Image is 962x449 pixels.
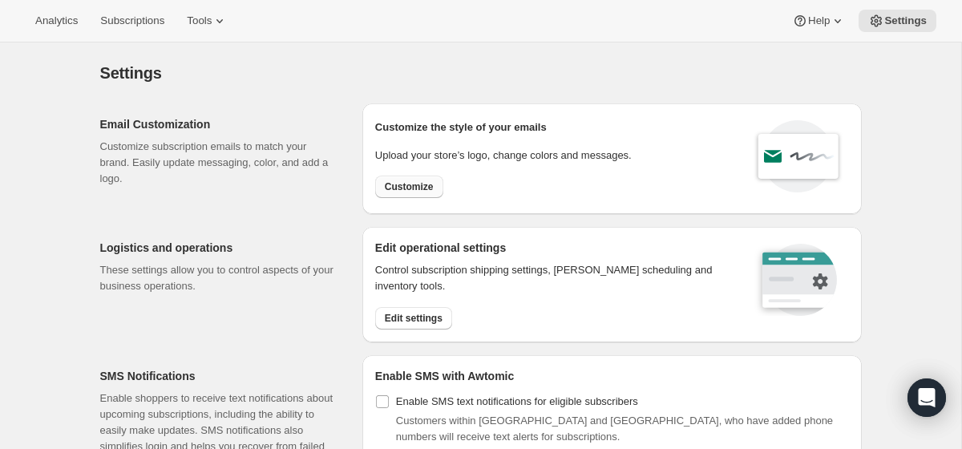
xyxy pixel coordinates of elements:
h2: Edit operational settings [375,240,734,256]
button: Tools [177,10,237,32]
span: Tools [187,14,212,27]
span: Customize [385,180,434,193]
span: Customers within [GEOGRAPHIC_DATA] and [GEOGRAPHIC_DATA], who have added phone numbers will recei... [396,415,833,443]
h2: Email Customization [100,116,337,132]
p: Control subscription shipping settings, [PERSON_NAME] scheduling and inventory tools. [375,262,734,294]
h2: SMS Notifications [100,368,337,384]
p: Customize the style of your emails [375,119,547,136]
p: Customize subscription emails to match your brand. Easily update messaging, color, and add a logo. [100,139,337,187]
button: Edit settings [375,307,452,330]
button: Help [782,10,855,32]
h2: Enable SMS with Awtomic [375,368,849,384]
h2: Logistics and operations [100,240,337,256]
div: Open Intercom Messenger [907,378,946,417]
button: Analytics [26,10,87,32]
span: Edit settings [385,312,443,325]
span: Settings [884,14,927,27]
span: Help [808,14,830,27]
p: These settings allow you to control aspects of your business operations. [100,262,337,294]
button: Subscriptions [91,10,174,32]
button: Settings [859,10,936,32]
span: Settings [100,64,162,82]
span: Enable SMS text notifications for eligible subscribers [396,395,638,407]
button: Customize [375,176,443,198]
span: Analytics [35,14,78,27]
span: Subscriptions [100,14,164,27]
p: Upload your store’s logo, change colors and messages. [375,148,632,164]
